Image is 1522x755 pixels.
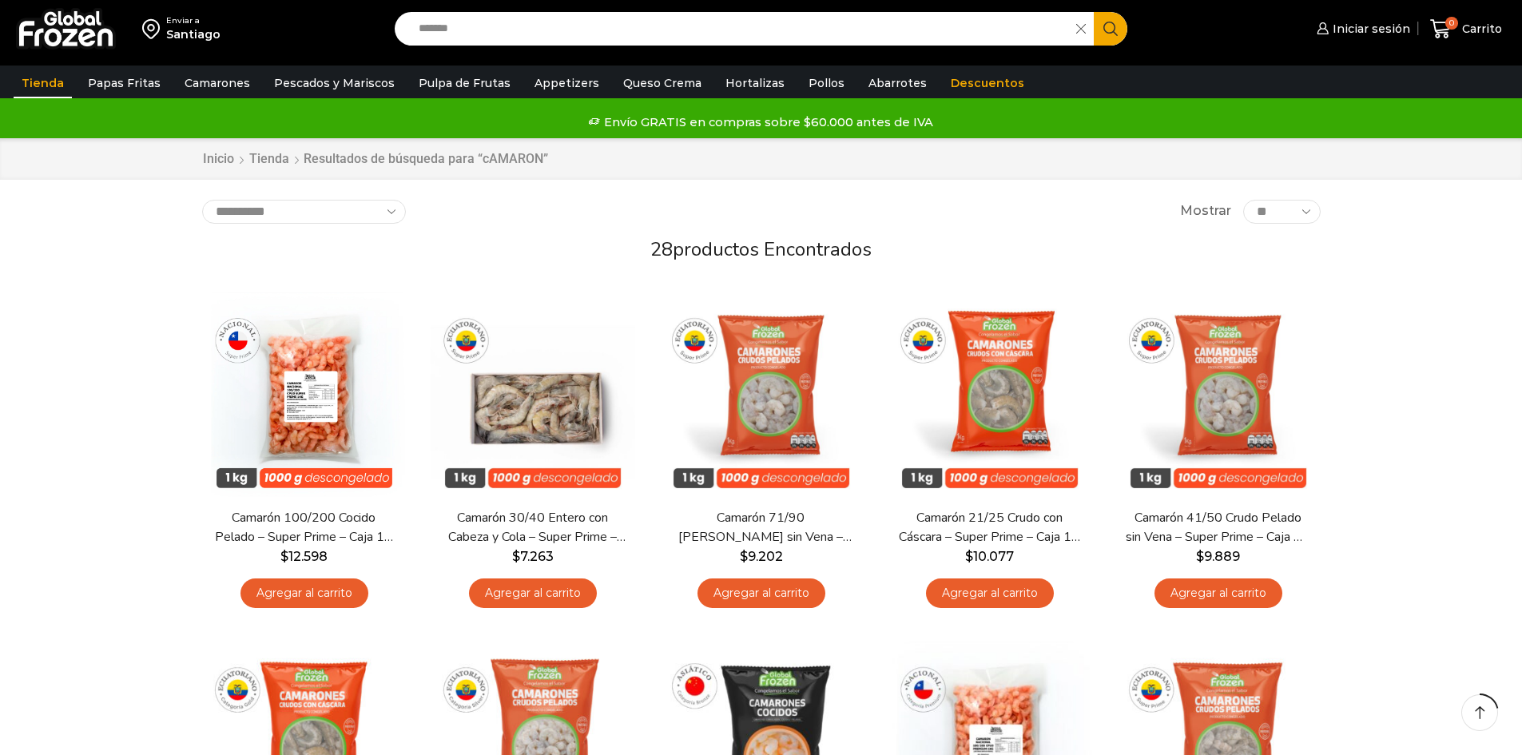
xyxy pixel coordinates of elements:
[240,578,368,608] a: Agregar al carrito: “Camarón 100/200 Cocido Pelado - Super Prime - Caja 10 kg”
[740,549,748,564] span: $
[1445,17,1458,30] span: 0
[527,68,607,98] a: Appetizers
[669,509,852,546] a: Camarón 71/90 [PERSON_NAME] sin Vena – Super Prime – Caja 10 kg
[202,150,548,169] nav: Breadcrumb
[14,68,72,98] a: Tienda
[717,68,793,98] a: Hortalizas
[280,549,288,564] span: $
[440,509,624,546] a: Camarón 30/40 Entero con Cabeza y Cola – Super Prime – Caja 10 kg
[1458,21,1502,37] span: Carrito
[142,15,166,42] img: address-field-icon.svg
[280,549,328,564] bdi: 12.598
[1196,549,1240,564] bdi: 9.889
[1313,13,1410,45] a: Iniciar sesión
[166,26,221,42] div: Santiago
[897,509,1081,546] a: Camarón 21/25 Crudo con Cáscara – Super Prime – Caja 10 kg
[512,549,554,564] bdi: 7.263
[673,236,872,262] span: productos encontrados
[212,509,395,546] a: Camarón 100/200 Cocido Pelado – Super Prime – Caja 10 kg
[177,68,258,98] a: Camarones
[411,68,519,98] a: Pulpa de Frutas
[1126,509,1309,546] a: Camarón 41/50 Crudo Pelado sin Vena – Super Prime – Caja 10 kg
[469,578,597,608] a: Agregar al carrito: “Camarón 30/40 Entero con Cabeza y Cola - Super Prime - Caja 10 kg”
[304,151,548,166] h1: Resultados de búsqueda para “cAMARON”
[801,68,852,98] a: Pollos
[1154,578,1282,608] a: Agregar al carrito: “Camarón 41/50 Crudo Pelado sin Vena - Super Prime - Caja 10 kg”
[166,15,221,26] div: Enviar a
[943,68,1032,98] a: Descuentos
[512,549,520,564] span: $
[202,200,406,224] select: Pedido de la tienda
[1094,12,1127,46] button: Search button
[965,549,973,564] span: $
[615,68,709,98] a: Queso Crema
[650,236,673,262] span: 28
[965,549,1014,564] bdi: 10.077
[1196,549,1204,564] span: $
[248,150,290,169] a: Tienda
[740,549,783,564] bdi: 9.202
[860,68,935,98] a: Abarrotes
[80,68,169,98] a: Papas Fritas
[266,68,403,98] a: Pescados y Mariscos
[697,578,825,608] a: Agregar al carrito: “Camarón 71/90 Crudo Pelado sin Vena - Super Prime - Caja 10 kg”
[1180,202,1231,221] span: Mostrar
[202,150,235,169] a: Inicio
[1329,21,1410,37] span: Iniciar sesión
[926,578,1054,608] a: Agregar al carrito: “Camarón 21/25 Crudo con Cáscara - Super Prime - Caja 10 kg”
[1426,10,1506,48] a: 0 Carrito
